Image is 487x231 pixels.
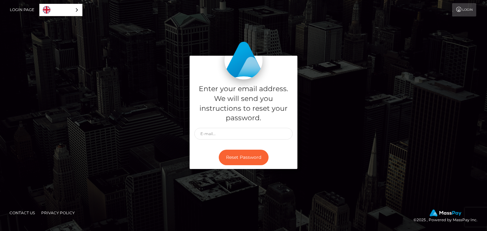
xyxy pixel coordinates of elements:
[194,128,293,140] input: E-mail...
[39,4,82,16] aside: Language selected: English
[10,3,34,16] a: Login Page
[430,209,461,216] img: MassPay
[40,4,82,16] a: English
[413,209,482,223] div: © 2025 , Powered by MassPay Inc.
[219,150,269,165] button: Reset Password
[39,208,77,218] a: Privacy Policy
[194,84,293,123] h5: Enter your email address. We will send you instructions to reset your password.
[224,41,263,79] img: MassPay Login
[452,3,476,16] a: Login
[7,208,37,218] a: Contact Us
[39,4,82,16] div: Language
